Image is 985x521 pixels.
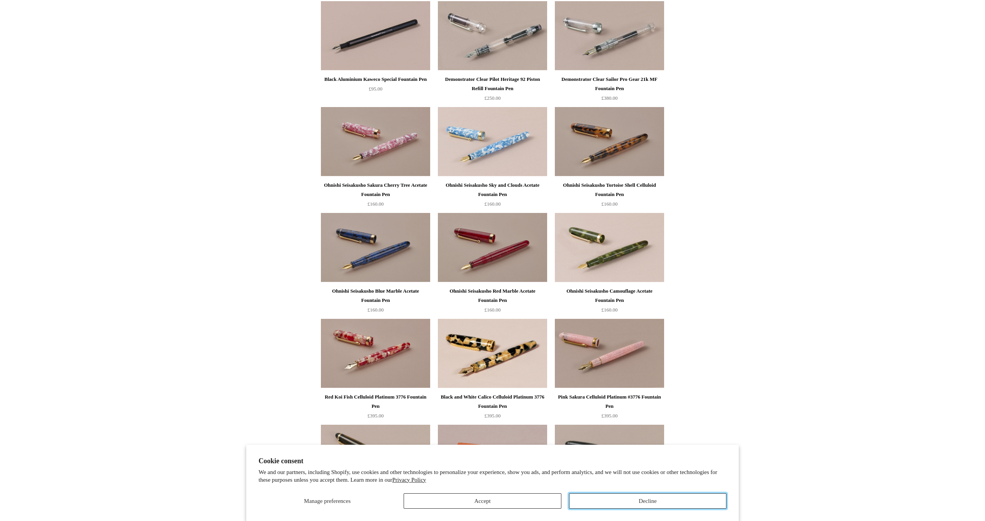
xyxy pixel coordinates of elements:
[321,425,430,494] img: Caramel Pilot Custom 823 Vacuum-Fill Fountain Pen
[438,425,547,494] img: Peach and Ivory Kaweco Student 70s Retro Fountain Pen
[321,319,430,388] a: Red Koi Fish Celluloid Platinum 3776 Fountain Pen Red Koi Fish Celluloid Platinum 3776 Fountain Pen
[555,107,664,176] img: Ohnishi Seisakusho Tortoise Shell Celluloid Fountain Pen
[484,413,501,419] span: £395.00
[323,392,428,411] div: Red Koi Fish Celluloid Platinum 3776 Fountain Pen
[438,319,547,388] img: Black and White Calico Celluloid Platinum 3776 Fountain Pen
[440,392,545,411] div: Black and White Calico Celluloid Platinum 3776 Fountain Pen
[484,201,501,207] span: £160.00
[557,286,662,305] div: Ohnishi Seisakusho Camouflage Acetate Fountain Pen
[438,107,547,176] img: Ohnishi Seisakusho Sky and Clouds Acetate Fountain Pen
[323,181,428,199] div: Ohnishi Seisakusho Sakura Cherry Tree Acetate Fountain Pen
[438,107,547,176] a: Ohnishi Seisakusho Sky and Clouds Acetate Fountain Pen Ohnishi Seisakusho Sky and Clouds Acetate ...
[259,469,726,484] p: We and our partners, including Shopify, use cookies and other technologies to personalize your ex...
[555,425,664,494] a: Platinum "Izumo" Tame-nuri Fountain Pen Platinum "Izumo" Tame-nuri Fountain Pen
[438,286,547,318] a: Ohnishi Seisakusho Red Marble Acetate Fountain Pen £160.00
[438,181,547,212] a: Ohnishi Seisakusho Sky and Clouds Acetate Fountain Pen £160.00
[321,1,430,70] img: Black Aluminium Kaweco Special Fountain Pen
[321,425,430,494] a: Caramel Pilot Custom 823 Vacuum-Fill Fountain Pen Caramel Pilot Custom 823 Vacuum-Fill Fountain Pen
[438,213,547,282] a: Ohnishi Seisakusho Red Marble Acetate Fountain Pen Ohnishi Seisakusho Red Marble Acetate Fountain...
[557,392,662,411] div: Pink Sakura Celluloid Platinum #3776 Fountain Pen
[438,1,547,70] img: Demonstrator Clear Pilot Heritage 92 Piston Refill Fountain Pen
[321,75,430,106] a: Black Aluminium Kaweco Special Fountain Pen £95.00
[555,75,664,106] a: Demonstrator Clear Sailor Pro Gear 21k MF Fountain Pen £380.00
[555,181,664,212] a: Ohnishi Seisakusho Tortoise Shell Celluloid Fountain Pen £160.00
[304,498,351,504] span: Manage preferences
[367,307,384,313] span: £160.00
[367,413,384,419] span: £395.00
[369,86,382,92] span: £95.00
[438,425,547,494] a: Peach and Ivory Kaweco Student 70s Retro Fountain Pen Peach and Ivory Kaweco Student 70s Retro Fo...
[321,107,430,176] img: Ohnishi Seisakusho Sakura Cherry Tree Acetate Fountain Pen
[321,286,430,318] a: Ohnishi Seisakusho Blue Marble Acetate Fountain Pen £160.00
[601,201,618,207] span: £160.00
[555,392,664,424] a: Pink Sakura Celluloid Platinum #3776 Fountain Pen £395.00
[557,75,662,93] div: Demonstrator Clear Sailor Pro Gear 21k MF Fountain Pen
[321,319,430,388] img: Red Koi Fish Celluloid Platinum 3776 Fountain Pen
[601,413,618,419] span: £395.00
[440,181,545,199] div: Ohnishi Seisakusho Sky and Clouds Acetate Fountain Pen
[601,95,618,101] span: £380.00
[555,1,664,70] a: Demonstrator Clear Sailor Pro Gear 21k MF Fountain Pen Demonstrator Clear Sailor Pro Gear 21k MF ...
[321,392,430,424] a: Red Koi Fish Celluloid Platinum 3776 Fountain Pen £395.00
[321,181,430,212] a: Ohnishi Seisakusho Sakura Cherry Tree Acetate Fountain Pen £160.00
[392,477,426,483] a: Privacy Policy
[438,213,547,282] img: Ohnishi Seisakusho Red Marble Acetate Fountain Pen
[555,286,664,318] a: Ohnishi Seisakusho Camouflage Acetate Fountain Pen £160.00
[321,213,430,282] a: Ohnishi Seisakusho Blue Marble Acetate Fountain Pen Ohnishi Seisakusho Blue Marble Acetate Founta...
[484,95,501,101] span: £250.00
[438,1,547,70] a: Demonstrator Clear Pilot Heritage 92 Piston Refill Fountain Pen Demonstrator Clear Pilot Heritage...
[555,319,664,388] img: Pink Sakura Celluloid Platinum #3776 Fountain Pen
[555,213,664,282] a: Ohnishi Seisakusho Camouflage Acetate Fountain Pen Ohnishi Seisakusho Camouflage Acetate Fountain...
[259,457,726,465] h2: Cookie consent
[404,493,561,509] button: Accept
[323,286,428,305] div: Ohnishi Seisakusho Blue Marble Acetate Fountain Pen
[321,1,430,70] a: Black Aluminium Kaweco Special Fountain Pen Black Aluminium Kaweco Special Fountain Pen
[555,319,664,388] a: Pink Sakura Celluloid Platinum #3776 Fountain Pen Pink Sakura Celluloid Platinum #3776 Fountain Pen
[438,392,547,424] a: Black and White Calico Celluloid Platinum 3776 Fountain Pen £395.00
[323,75,428,84] div: Black Aluminium Kaweco Special Fountain Pen
[555,425,664,494] img: Platinum "Izumo" Tame-nuri Fountain Pen
[484,307,501,313] span: £160.00
[555,1,664,70] img: Demonstrator Clear Sailor Pro Gear 21k MF Fountain Pen
[569,493,726,509] button: Decline
[440,286,545,305] div: Ohnishi Seisakusho Red Marble Acetate Fountain Pen
[367,201,384,207] span: £160.00
[321,107,430,176] a: Ohnishi Seisakusho Sakura Cherry Tree Acetate Fountain Pen Ohnishi Seisakusho Sakura Cherry Tree ...
[555,107,664,176] a: Ohnishi Seisakusho Tortoise Shell Celluloid Fountain Pen Ohnishi Seisakusho Tortoise Shell Cellul...
[259,493,396,509] button: Manage preferences
[321,213,430,282] img: Ohnishi Seisakusho Blue Marble Acetate Fountain Pen
[438,75,547,106] a: Demonstrator Clear Pilot Heritage 92 Piston Refill Fountain Pen £250.00
[440,75,545,93] div: Demonstrator Clear Pilot Heritage 92 Piston Refill Fountain Pen
[601,307,618,313] span: £160.00
[557,181,662,199] div: Ohnishi Seisakusho Tortoise Shell Celluloid Fountain Pen
[438,319,547,388] a: Black and White Calico Celluloid Platinum 3776 Fountain Pen Black and White Calico Celluloid Plat...
[555,213,664,282] img: Ohnishi Seisakusho Camouflage Acetate Fountain Pen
